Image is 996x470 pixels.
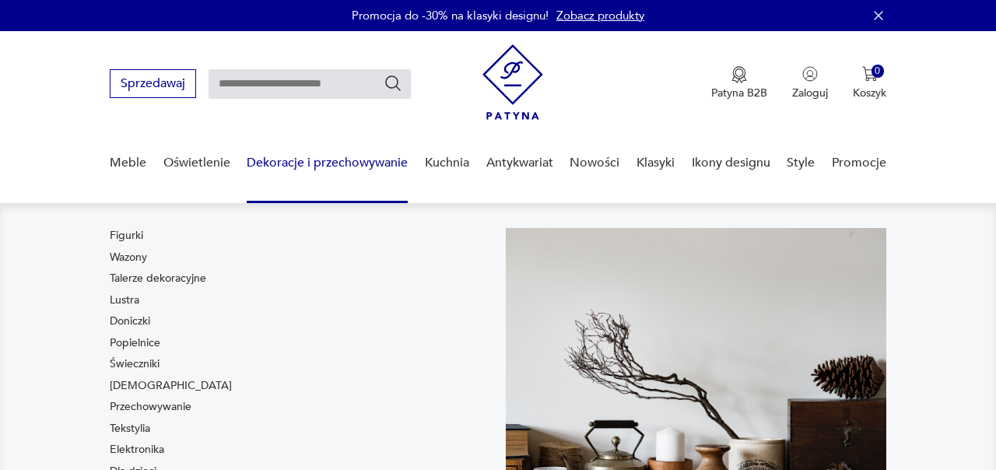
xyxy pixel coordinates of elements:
a: Przechowywanie [110,399,191,415]
a: Elektronika [110,442,164,458]
a: Tekstylia [110,421,150,437]
a: Świeczniki [110,356,160,372]
a: Wazony [110,250,147,265]
button: Sprzedawaj [110,69,196,98]
a: Style [787,133,815,193]
a: Kuchnia [425,133,469,193]
a: Popielnice [110,335,160,351]
a: Doniczki [110,314,150,329]
p: Zaloguj [792,86,828,100]
img: Ikona koszyka [862,66,878,82]
a: Nowości [570,133,619,193]
a: Sprzedawaj [110,79,196,90]
button: Szukaj [384,74,402,93]
a: Promocje [832,133,886,193]
a: Talerze dekoracyjne [110,271,206,286]
a: Lustra [110,293,139,308]
a: Zobacz produkty [556,8,644,23]
button: Zaloguj [792,66,828,100]
a: Oświetlenie [163,133,230,193]
a: Ikony designu [692,133,770,193]
button: 0Koszyk [853,66,886,100]
a: Figurki [110,228,143,244]
a: Meble [110,133,146,193]
p: Promocja do -30% na klasyki designu! [352,8,549,23]
img: Ikonka użytkownika [802,66,818,82]
button: Patyna B2B [711,66,767,100]
p: Patyna B2B [711,86,767,100]
img: Patyna - sklep z meblami i dekoracjami vintage [482,44,543,120]
a: Ikona medaluPatyna B2B [711,66,767,100]
a: Antykwariat [486,133,553,193]
p: Koszyk [853,86,886,100]
a: [DEMOGRAPHIC_DATA] [110,378,232,394]
div: 0 [871,65,885,78]
a: Dekoracje i przechowywanie [247,133,408,193]
img: Ikona medalu [731,66,747,83]
a: Klasyki [637,133,675,193]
